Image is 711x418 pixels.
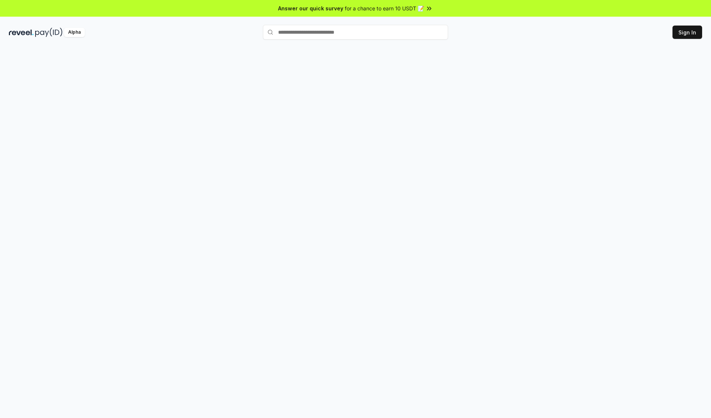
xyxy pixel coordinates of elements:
span: for a chance to earn 10 USDT 📝 [345,4,424,12]
div: Alpha [64,28,85,37]
img: pay_id [35,28,63,37]
img: reveel_dark [9,28,34,37]
button: Sign In [672,26,702,39]
span: Answer our quick survey [278,4,343,12]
